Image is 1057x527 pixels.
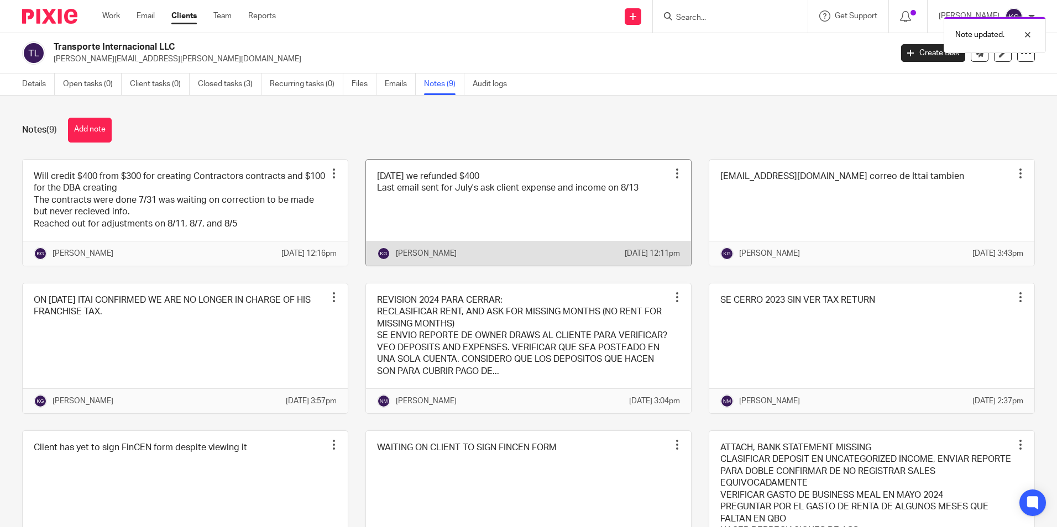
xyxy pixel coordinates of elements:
[22,9,77,24] img: Pixie
[901,44,965,62] a: Create task
[68,118,112,143] button: Add note
[424,73,464,95] a: Notes (9)
[53,396,113,407] p: [PERSON_NAME]
[396,248,457,259] p: [PERSON_NAME]
[377,247,390,260] img: svg%3E
[22,73,55,95] a: Details
[102,10,120,22] a: Work
[286,396,337,407] p: [DATE] 3:57pm
[130,73,190,95] a: Client tasks (0)
[377,394,390,408] img: svg%3E
[54,41,718,53] h2: Transporte Internacional LLC
[720,394,734,408] img: svg%3E
[54,54,885,65] p: [PERSON_NAME][EMAIL_ADDRESS][PERSON_NAME][DOMAIN_NAME]
[34,247,47,260] img: svg%3E
[270,73,343,95] a: Recurring tasks (0)
[385,73,416,95] a: Emails
[1005,8,1023,25] img: svg%3E
[63,73,122,95] a: Open tasks (0)
[473,73,515,95] a: Audit logs
[281,248,337,259] p: [DATE] 12:16pm
[171,10,197,22] a: Clients
[213,10,232,22] a: Team
[972,396,1023,407] p: [DATE] 2:37pm
[720,247,734,260] img: svg%3E
[22,41,45,65] img: svg%3E
[137,10,155,22] a: Email
[53,248,113,259] p: [PERSON_NAME]
[46,125,57,134] span: (9)
[629,396,680,407] p: [DATE] 3:04pm
[352,73,376,95] a: Files
[739,396,800,407] p: [PERSON_NAME]
[22,124,57,136] h1: Notes
[396,396,457,407] p: [PERSON_NAME]
[198,73,261,95] a: Closed tasks (3)
[739,248,800,259] p: [PERSON_NAME]
[248,10,276,22] a: Reports
[34,394,47,408] img: svg%3E
[972,248,1023,259] p: [DATE] 3:43pm
[955,29,1004,40] p: Note updated.
[625,248,680,259] p: [DATE] 12:11pm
